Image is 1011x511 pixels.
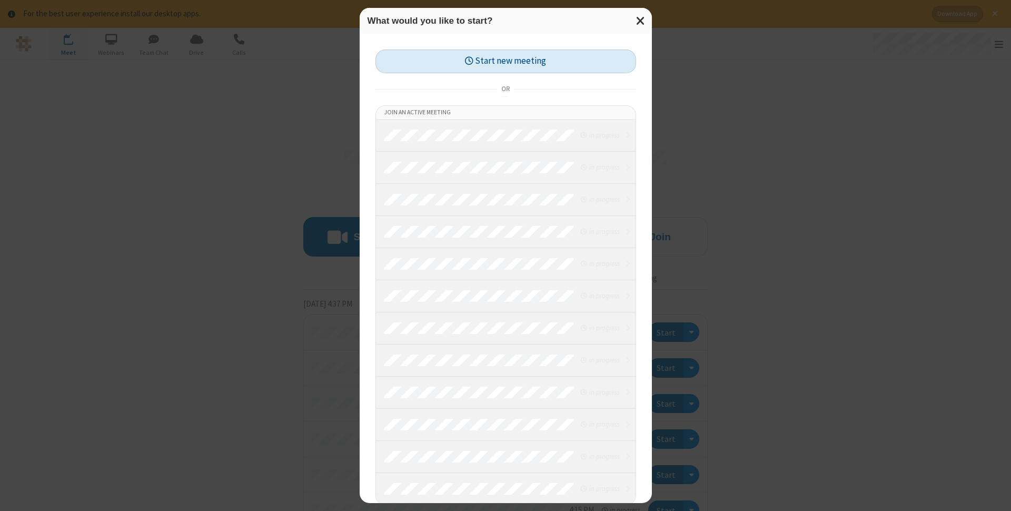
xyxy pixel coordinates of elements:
li: Join an active meeting [376,106,636,120]
em: in progress [581,227,619,237]
em: in progress [581,355,619,365]
button: Start new meeting [375,50,636,73]
em: in progress [581,259,619,269]
em: in progress [581,291,619,301]
em: in progress [581,484,619,494]
em: in progress [581,419,619,429]
span: or [497,82,514,96]
button: Close modal [630,8,652,34]
em: in progress [581,130,619,140]
h3: What would you like to start? [368,16,644,26]
em: in progress [581,162,619,172]
em: in progress [581,451,619,461]
em: in progress [581,387,619,397]
em: in progress [581,323,619,333]
em: in progress [581,194,619,204]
